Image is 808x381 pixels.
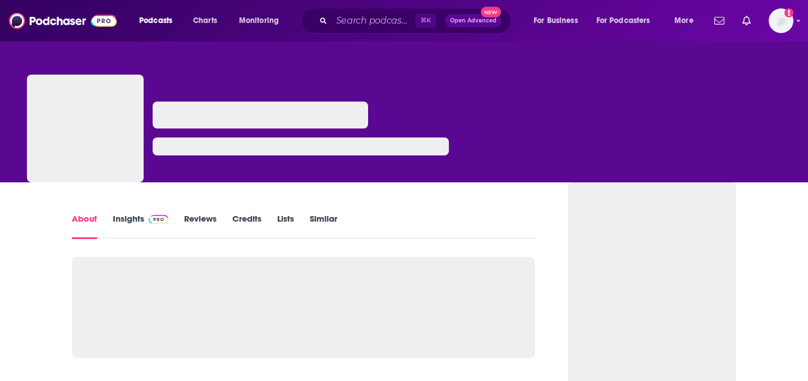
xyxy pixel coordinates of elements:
button: open menu [131,12,187,30]
a: Lists [277,213,294,239]
span: Monitoring [239,13,279,29]
button: open menu [589,12,667,30]
span: For Podcasters [596,13,650,29]
span: More [674,13,694,29]
span: Open Advanced [450,18,497,24]
a: Show notifications dropdown [710,11,729,30]
a: About [72,213,97,239]
a: Charts [186,12,224,30]
button: open menu [526,12,592,30]
a: Reviews [184,213,217,239]
a: Show notifications dropdown [738,11,755,30]
button: open menu [667,12,708,30]
span: For Business [534,13,578,29]
a: InsightsPodchaser Pro [113,213,168,239]
a: Credits [232,213,261,239]
img: Podchaser Pro [149,215,168,224]
span: New [481,7,501,17]
button: open menu [231,12,293,30]
span: Charts [193,13,217,29]
div: Search podcasts, credits, & more... [311,8,522,34]
svg: Add a profile image [784,8,793,17]
input: Search podcasts, credits, & more... [332,12,415,30]
span: Logged in as megcassidy [769,8,793,33]
span: ⌘ K [415,13,436,28]
img: Podchaser - Follow, Share and Rate Podcasts [9,10,117,31]
a: Similar [310,213,337,239]
button: Show profile menu [769,8,793,33]
button: Open AdvancedNew [445,14,502,27]
span: Podcasts [139,13,172,29]
img: User Profile [769,8,793,33]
